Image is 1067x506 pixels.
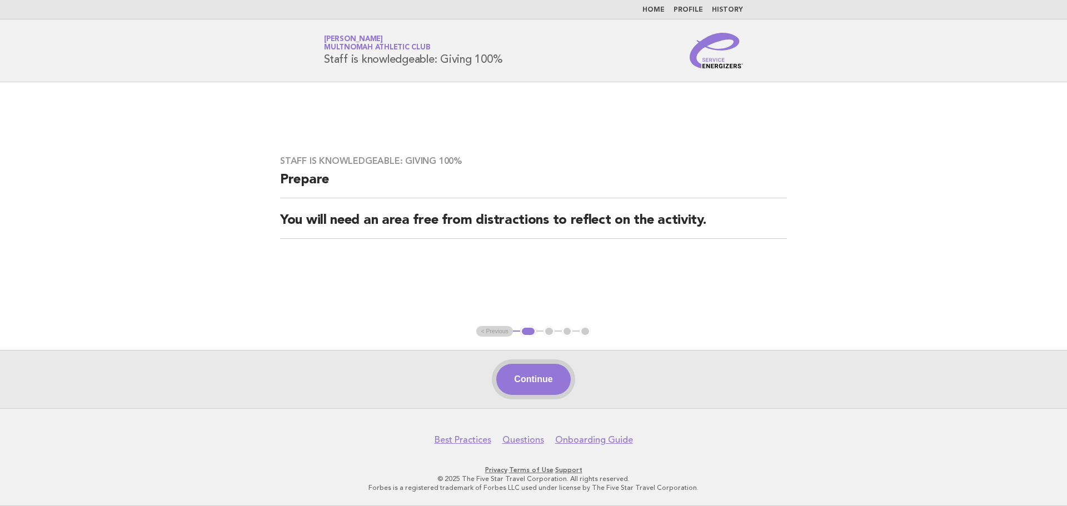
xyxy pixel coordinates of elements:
[280,171,787,198] h2: Prepare
[555,434,633,445] a: Onboarding Guide
[485,466,507,474] a: Privacy
[435,434,491,445] a: Best Practices
[193,465,874,474] p: · ·
[674,7,703,13] a: Profile
[193,483,874,492] p: Forbes is a registered trademark of Forbes LLC used under license by The Five Star Travel Corpora...
[280,156,787,167] h3: Staff is knowledgeable: Giving 100%
[509,466,554,474] a: Terms of Use
[642,7,665,13] a: Home
[520,326,536,337] button: 1
[193,474,874,483] p: © 2025 The Five Star Travel Corporation. All rights reserved.
[324,36,430,51] a: [PERSON_NAME]Multnomah Athletic Club
[555,466,582,474] a: Support
[712,7,743,13] a: History
[502,434,544,445] a: Questions
[690,33,743,68] img: Service Energizers
[324,36,502,65] h1: Staff is knowledgeable: Giving 100%
[496,364,570,395] button: Continue
[280,212,787,239] h2: You will need an area free from distractions to reflect on the activity.
[324,44,430,52] span: Multnomah Athletic Club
